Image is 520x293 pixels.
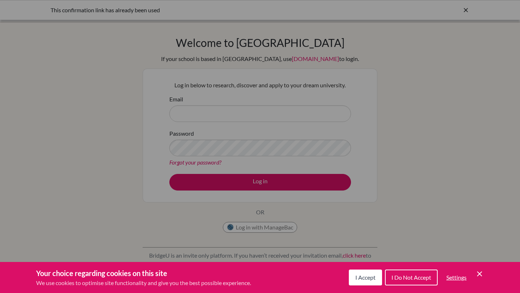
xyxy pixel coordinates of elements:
button: Save and close [475,270,484,278]
button: Settings [441,270,472,285]
p: We use cookies to optimise site functionality and give you the best possible experience. [36,279,251,287]
button: I Do Not Accept [385,270,438,285]
button: I Accept [349,270,382,285]
h3: Your choice regarding cookies on this site [36,268,251,279]
span: Settings [446,274,467,281]
span: I Accept [355,274,376,281]
span: I Do Not Accept [391,274,431,281]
